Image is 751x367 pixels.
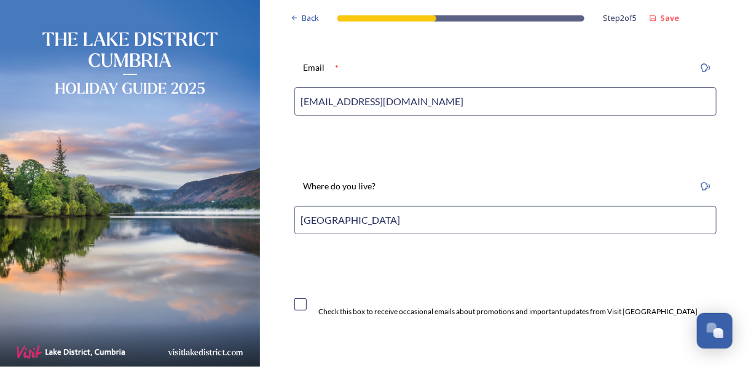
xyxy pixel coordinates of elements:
input: Email [294,87,717,116]
strong: Save [661,12,680,23]
div: Where do you live? [294,173,385,200]
div: Email [294,54,334,81]
span: Step 2 of 5 [603,12,637,24]
button: Open Chat [697,313,733,349]
div: Check this box to receive occasional emails about promotions and important updates from Visit [GE... [319,306,698,317]
span: Back [302,12,319,24]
